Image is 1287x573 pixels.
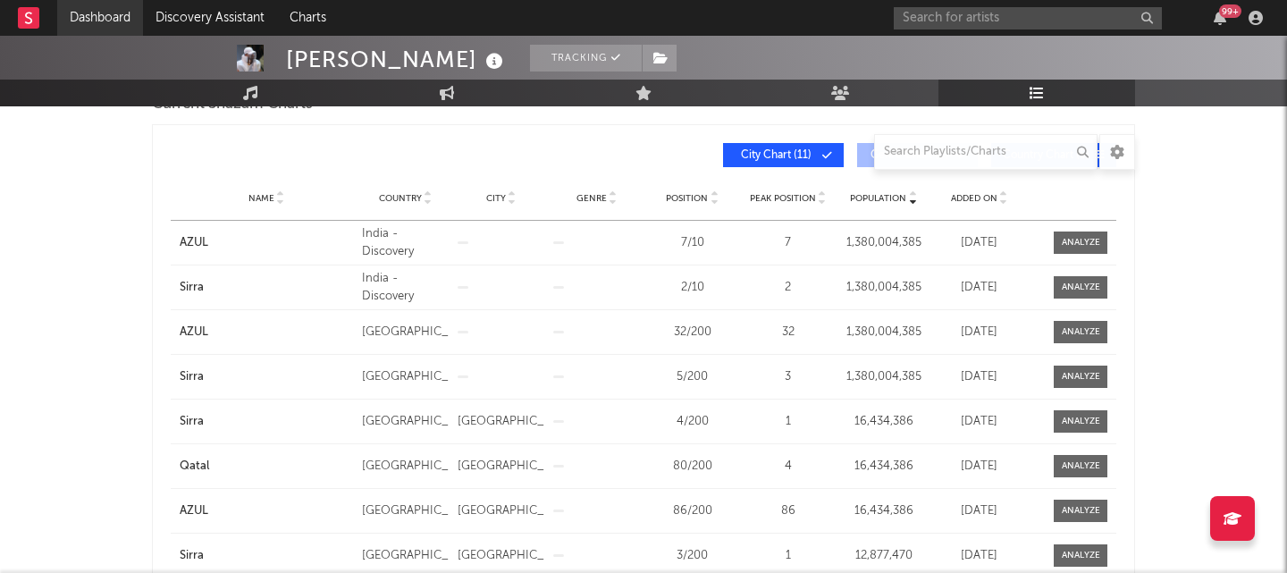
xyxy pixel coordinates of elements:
[362,413,449,431] div: [GEOGRAPHIC_DATA]
[1214,11,1226,25] button: 99+
[936,368,1022,386] div: [DATE]
[857,143,978,167] button: Genre Chart(0)
[744,502,831,520] div: 86
[936,502,1022,520] div: [DATE]
[180,413,353,431] a: Sirra
[379,193,422,204] span: Country
[649,502,736,520] div: 86 / 200
[530,45,642,72] button: Tracking
[486,193,506,204] span: City
[458,458,544,476] div: [GEOGRAPHIC_DATA]
[666,193,708,204] span: Position
[723,143,844,167] button: City Chart(11)
[936,324,1022,341] div: [DATE]
[362,368,449,386] div: [GEOGRAPHIC_DATA]
[180,547,353,565] a: Sirra
[936,413,1022,431] div: [DATE]
[649,279,736,297] div: 2 / 10
[744,279,831,297] div: 2
[840,324,927,341] div: 1,380,004,385
[649,458,736,476] div: 80 / 200
[744,324,831,341] div: 32
[180,502,353,520] a: AZUL
[362,225,449,260] div: India - Discovery
[840,234,927,252] div: 1,380,004,385
[936,458,1022,476] div: [DATE]
[744,234,831,252] div: 7
[840,413,927,431] div: 16,434,386
[576,193,607,204] span: Genre
[458,413,544,431] div: [GEOGRAPHIC_DATA]
[248,193,274,204] span: Name
[649,234,736,252] div: 7 / 10
[840,368,927,386] div: 1,380,004,385
[180,324,353,341] a: AZUL
[744,458,831,476] div: 4
[874,134,1098,170] input: Search Playlists/Charts
[180,279,353,297] a: Sirra
[649,413,736,431] div: 4 / 200
[180,368,353,386] a: Sirra
[362,270,449,305] div: India - Discovery
[840,547,927,565] div: 12,877,470
[840,279,927,297] div: 1,380,004,385
[869,150,951,161] span: Genre Chart ( 0 )
[362,324,449,341] div: [GEOGRAPHIC_DATA]
[1219,4,1241,18] div: 99 +
[850,193,906,204] span: Population
[840,458,927,476] div: 16,434,386
[286,45,508,74] div: [PERSON_NAME]
[750,193,816,204] span: Peak Position
[458,502,544,520] div: [GEOGRAPHIC_DATA]
[649,547,736,565] div: 3 / 200
[936,547,1022,565] div: [DATE]
[936,234,1022,252] div: [DATE]
[894,7,1162,29] input: Search for artists
[649,324,736,341] div: 32 / 200
[649,368,736,386] div: 5 / 200
[180,458,353,476] a: Qatal
[362,547,449,565] div: [GEOGRAPHIC_DATA]
[180,234,353,252] a: AZUL
[951,193,997,204] span: Added On
[735,150,817,161] span: City Chart ( 11 )
[458,547,544,565] div: [GEOGRAPHIC_DATA]
[362,458,449,476] div: [GEOGRAPHIC_DATA]
[744,368,831,386] div: 3
[936,279,1022,297] div: [DATE]
[362,502,449,520] div: [GEOGRAPHIC_DATA]
[744,547,831,565] div: 1
[744,413,831,431] div: 1
[840,502,927,520] div: 16,434,386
